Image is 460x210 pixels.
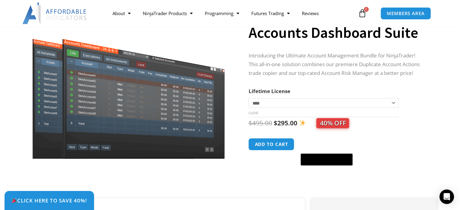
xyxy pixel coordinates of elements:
[316,118,349,128] span: 40% OFF
[5,191,94,210] a: 🎉Click Here to save 40%!
[439,189,454,204] div: Open Intercom Messenger
[349,5,376,22] a: 0
[380,7,431,20] a: MEMBERS AREA
[106,6,137,20] a: About
[248,119,272,127] bdi: 495.00
[248,138,294,150] button: Add to cart
[248,170,425,175] iframe: PayPal Message 1
[273,119,297,127] bdi: 295.00
[301,153,353,166] button: Buy with GPay
[199,6,245,20] a: Programming
[299,120,305,126] img: ✨
[248,88,290,95] label: Lifetime License
[245,6,296,20] a: Futures Trading
[248,51,425,78] p: Introducing the Ultimate Account Management Bundle for NinjaTrader! This all-in-one solution comb...
[364,7,369,12] span: 0
[22,2,87,24] img: LogoAI | Affordable Indicators – NinjaTrader
[248,22,425,43] h1: Accounts Dashboard Suite
[273,119,277,127] span: $
[12,198,17,203] img: 🎉
[299,137,354,152] iframe: Secure express checkout frame
[296,6,325,20] a: Reviews
[387,11,425,16] span: MEMBERS AREA
[11,198,87,203] span: Click Here to save 40%!
[137,6,199,20] a: NinjaTrader Products
[106,6,357,20] nav: Menu
[248,119,252,127] span: $
[248,111,258,115] a: Clear options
